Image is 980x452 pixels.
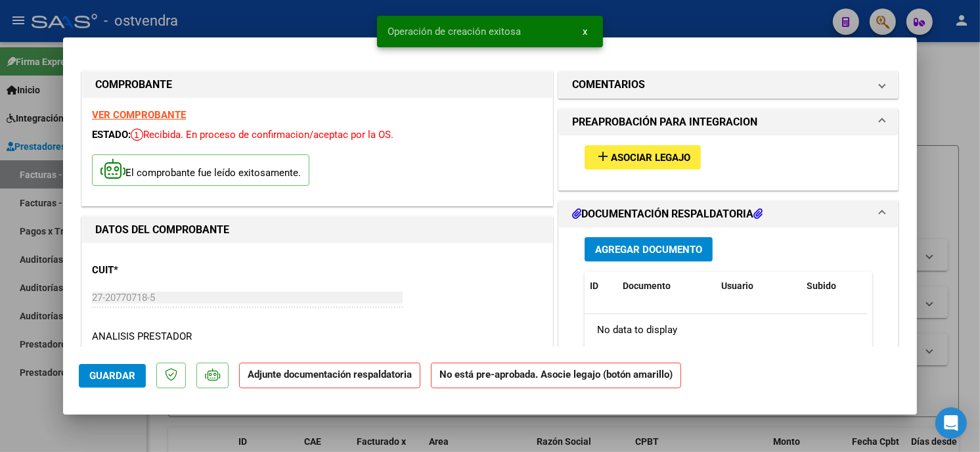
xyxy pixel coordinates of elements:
button: Guardar [79,364,146,388]
div: ANALISIS PRESTADOR [92,329,192,344]
div: No data to display [585,314,867,347]
h1: PREAPROBACIÓN PARA INTEGRACION [572,114,757,130]
mat-expansion-panel-header: COMENTARIOS [559,72,898,98]
p: El comprobante fue leído exitosamente. [92,154,309,187]
strong: DATOS DEL COMPROBANTE [95,223,229,236]
h1: COMENTARIOS [572,77,645,93]
span: Recibida. En proceso de confirmacion/aceptac por la OS. [131,129,393,141]
div: PREAPROBACIÓN PARA INTEGRACION [559,135,898,190]
span: ESTADO: [92,129,131,141]
strong: Adjunte documentación respaldatoria [248,369,412,380]
datatable-header-cell: Documento [617,272,716,300]
mat-expansion-panel-header: DOCUMENTACIÓN RESPALDATORIA [559,201,898,227]
button: Agregar Documento [585,237,713,261]
mat-expansion-panel-header: PREAPROBACIÓN PARA INTEGRACION [559,109,898,135]
datatable-header-cell: Subido [801,272,867,300]
span: Subido [807,281,836,291]
button: Asociar Legajo [585,145,701,169]
span: Operación de creación exitosa [388,25,521,38]
span: Asociar Legajo [611,152,690,164]
a: VER COMPROBANTE [92,109,186,121]
span: Usuario [721,281,753,291]
strong: COMPROBANTE [95,78,172,91]
datatable-header-cell: Usuario [716,272,801,300]
datatable-header-cell: ID [585,272,617,300]
mat-icon: add [595,148,611,164]
h1: DOCUMENTACIÓN RESPALDATORIA [572,206,763,222]
strong: No está pre-aprobada. Asocie legajo (botón amarillo) [431,363,681,388]
button: x [572,20,598,43]
p: CUIT [92,263,227,278]
span: Agregar Documento [595,244,702,256]
span: x [583,26,587,37]
div: Open Intercom Messenger [935,407,967,439]
span: Documento [623,281,671,291]
span: ID [590,281,598,291]
span: Guardar [89,370,135,382]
